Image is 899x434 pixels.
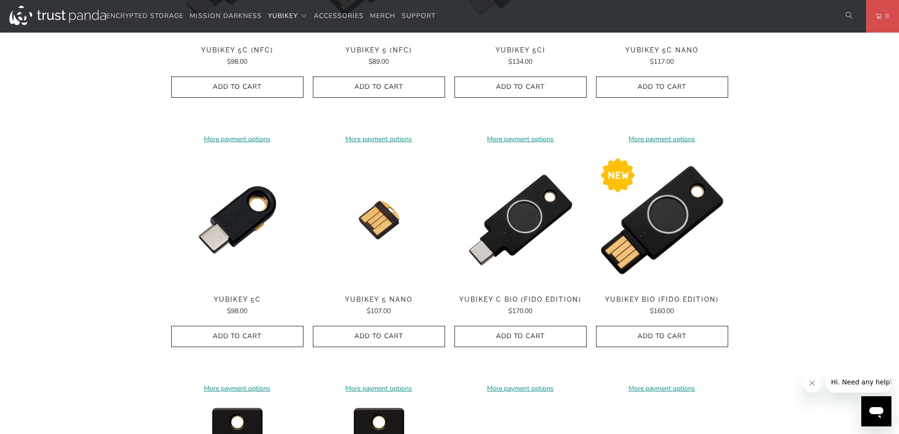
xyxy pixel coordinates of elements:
[508,57,532,66] span: $134.00
[227,306,247,315] span: $98.00
[323,83,435,91] span: Add to Cart
[227,57,247,66] span: $98.00
[606,83,718,91] span: Add to Cart
[882,11,889,21] span: 0
[171,46,303,54] span: YubiKey 5C (NFC)
[6,7,68,14] span: Hi. Need any help?
[106,5,184,27] a: Encrypted Storage
[313,296,445,316] a: YubiKey 5 Nano $107.00
[596,154,728,286] img: YubiKey Bio (FIDO Edition) - Trust Panda
[268,5,308,27] summary: YubiKey
[454,383,587,394] a: More payment options
[596,154,728,286] a: YubiKey Bio (FIDO Edition) - Trust Panda YubiKey Bio (FIDO Edition) - Trust Panda
[596,383,728,394] a: More payment options
[314,5,364,27] a: Accessories
[650,306,674,315] span: $160.00
[454,154,587,286] img: YubiKey C Bio (FIDO Edition) - Trust Panda
[9,6,106,25] img: Trust Panda Australia
[367,306,391,315] span: $107.00
[313,46,445,67] a: YubiKey 5 (NFC) $89.00
[106,5,436,27] nav: Translation missing: en.navigation.header.main_nav
[181,83,294,91] span: Add to Cart
[313,134,445,145] a: More payment options
[171,296,303,304] span: YubiKey 5C
[825,372,891,392] iframe: Message from company
[190,5,262,27] a: Mission Darkness
[171,46,303,67] a: YubiKey 5C (NFC) $98.00
[171,326,303,347] button: Add to Cart
[650,57,674,66] span: $117.00
[171,134,303,145] a: More payment options
[313,154,445,286] a: YubiKey 5 Nano - Trust Panda YubiKey 5 Nano - Trust Panda
[454,46,587,67] a: YubiKey 5Ci $134.00
[402,11,436,20] span: Support
[596,77,728,98] button: Add to Cart
[314,11,364,20] span: Accessories
[313,154,445,286] img: YubiKey 5 Nano - Trust Panda
[171,154,303,286] img: YubiKey 5C - Trust Panda
[454,77,587,98] button: Add to Cart
[454,296,587,316] a: YubiKey C Bio (FIDO Edition) $170.00
[323,332,435,340] span: Add to Cart
[454,46,587,54] span: YubiKey 5Ci
[313,383,445,394] a: More payment options
[369,57,389,66] span: $89.00
[313,326,445,347] button: Add to Cart
[596,296,728,316] a: YubiKey Bio (FIDO Edition) $160.00
[171,154,303,286] a: YubiKey 5C - Trust Panda YubiKey 5C - Trust Panda
[464,332,577,340] span: Add to Cart
[454,134,587,145] a: More payment options
[596,46,728,67] a: YubiKey 5C Nano $117.00
[313,46,445,54] span: YubiKey 5 (NFC)
[313,77,445,98] button: Add to Cart
[454,154,587,286] a: YubiKey C Bio (FIDO Edition) - Trust Panda YubiKey C Bio (FIDO Edition) - Trust Panda
[596,134,728,145] a: More payment options
[190,11,262,20] span: Mission Darkness
[171,383,303,394] a: More payment options
[596,296,728,304] span: YubiKey Bio (FIDO Edition)
[803,374,822,392] iframe: Close message
[464,83,577,91] span: Add to Cart
[454,296,587,304] span: YubiKey C Bio (FIDO Edition)
[402,5,436,27] a: Support
[268,11,298,20] span: YubiKey
[181,332,294,340] span: Add to Cart
[106,11,184,20] span: Encrypted Storage
[596,46,728,54] span: YubiKey 5C Nano
[171,296,303,316] a: YubiKey 5C $98.00
[454,326,587,347] button: Add to Cart
[508,306,532,315] span: $170.00
[606,332,718,340] span: Add to Cart
[370,5,395,27] a: Merch
[313,296,445,304] span: YubiKey 5 Nano
[171,77,303,98] button: Add to Cart
[370,11,395,20] span: Merch
[861,396,891,426] iframe: Button to launch messaging window
[596,326,728,347] button: Add to Cart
